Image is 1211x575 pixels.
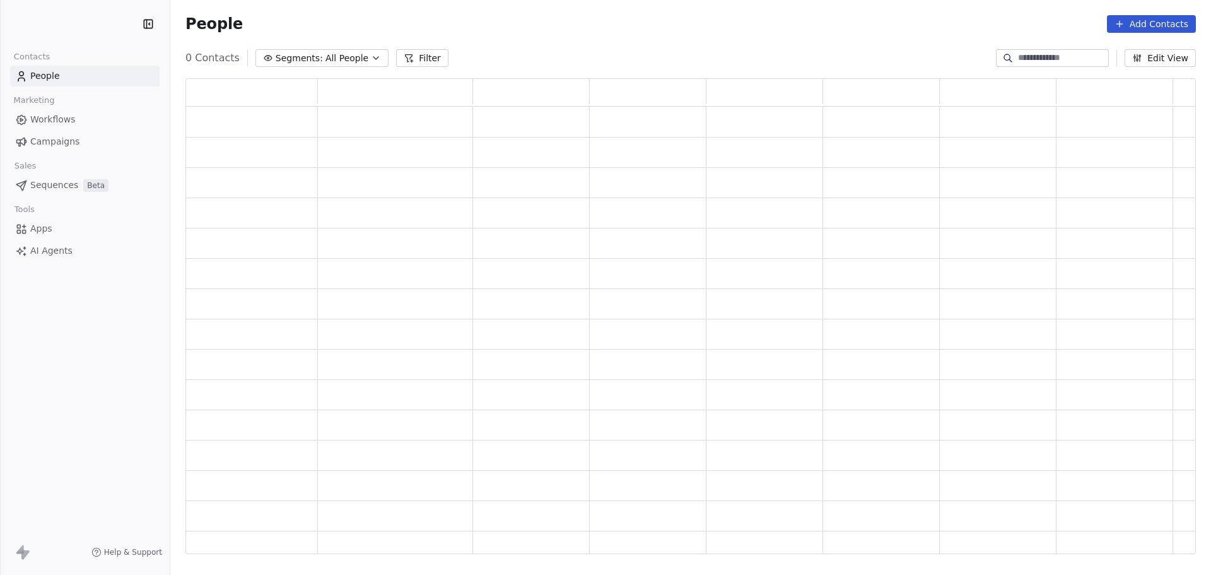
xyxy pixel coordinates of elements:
[276,52,323,65] span: Segments:
[91,547,162,557] a: Help & Support
[185,50,240,66] span: 0 Contacts
[9,157,42,175] span: Sales
[1125,49,1196,67] button: Edit View
[30,222,52,235] span: Apps
[8,91,60,110] span: Marketing
[185,15,243,33] span: People
[9,200,40,219] span: Tools
[30,69,60,83] span: People
[30,113,76,126] span: Workflows
[10,109,160,130] a: Workflows
[30,135,79,148] span: Campaigns
[396,49,448,67] button: Filter
[104,547,162,557] span: Help & Support
[10,240,160,261] a: AI Agents
[10,131,160,152] a: Campaigns
[8,47,56,66] span: Contacts
[83,179,108,192] span: Beta
[10,66,160,86] a: People
[1107,15,1196,33] button: Add Contacts
[10,175,160,196] a: SequencesBeta
[10,218,160,239] a: Apps
[30,179,78,192] span: Sequences
[30,244,73,258] span: AI Agents
[325,52,368,65] span: All People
